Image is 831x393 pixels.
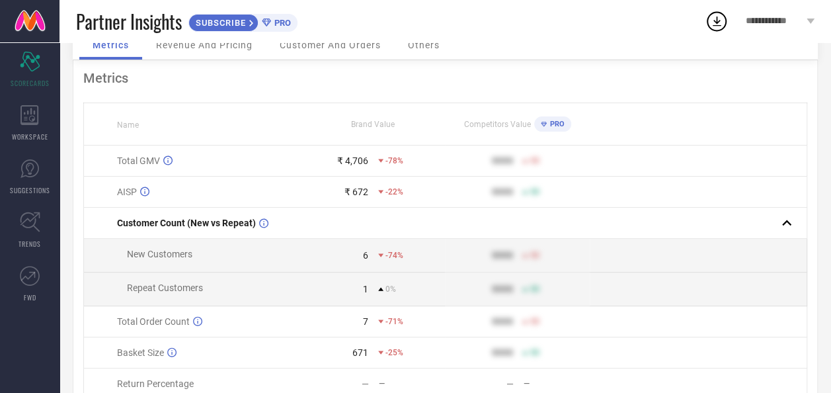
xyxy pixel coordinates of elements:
span: -74% [385,251,403,260]
div: 9999 [491,187,512,197]
div: 7 [363,316,368,327]
span: Brand Value [351,120,395,129]
span: Basket Size [117,347,164,358]
div: Metrics [83,70,807,86]
span: Revenue And Pricing [156,40,253,50]
div: — [362,378,369,389]
span: Total Order Count [117,316,190,327]
span: Customer And Orders [280,40,381,50]
span: WORKSPACE [12,132,48,142]
span: TRENDS [19,239,41,249]
span: New Customers [127,249,192,259]
span: SUGGESTIONS [10,185,50,195]
span: Return Percentage [117,378,194,389]
span: SCORECARDS [11,78,50,88]
span: 50 [530,187,539,196]
span: Customer Count (New vs Repeat) [117,218,256,228]
span: 0% [385,284,396,294]
a: SUBSCRIBEPRO [188,11,297,32]
div: 9999 [491,316,512,327]
div: Open download list [705,9,729,33]
div: 6 [363,250,368,261]
div: 671 [352,347,368,358]
span: -25% [385,348,403,357]
div: 9999 [491,347,512,358]
span: Competitors Value [464,120,531,129]
div: ₹ 4,706 [337,155,368,166]
div: 9999 [491,250,512,261]
span: 50 [530,317,539,326]
span: -22% [385,187,403,196]
span: SUBSCRIBE [189,18,249,28]
div: — [506,378,513,389]
span: Total GMV [117,155,160,166]
span: -71% [385,317,403,326]
span: -78% [385,156,403,165]
span: Others [408,40,440,50]
span: Name [117,120,139,130]
span: Partner Insights [76,8,182,35]
div: — [523,379,589,388]
span: Metrics [93,40,129,50]
span: 50 [530,348,539,357]
span: FWD [24,292,36,302]
span: 50 [530,251,539,260]
span: PRO [547,120,565,128]
span: AISP [117,187,137,197]
span: PRO [271,18,291,28]
span: 50 [530,156,539,165]
div: ₹ 672 [344,187,368,197]
div: 1 [363,284,368,294]
span: 50 [530,284,539,294]
div: — [379,379,445,388]
div: 9999 [491,155,512,166]
span: Repeat Customers [127,283,203,293]
div: 9999 [491,284,512,294]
